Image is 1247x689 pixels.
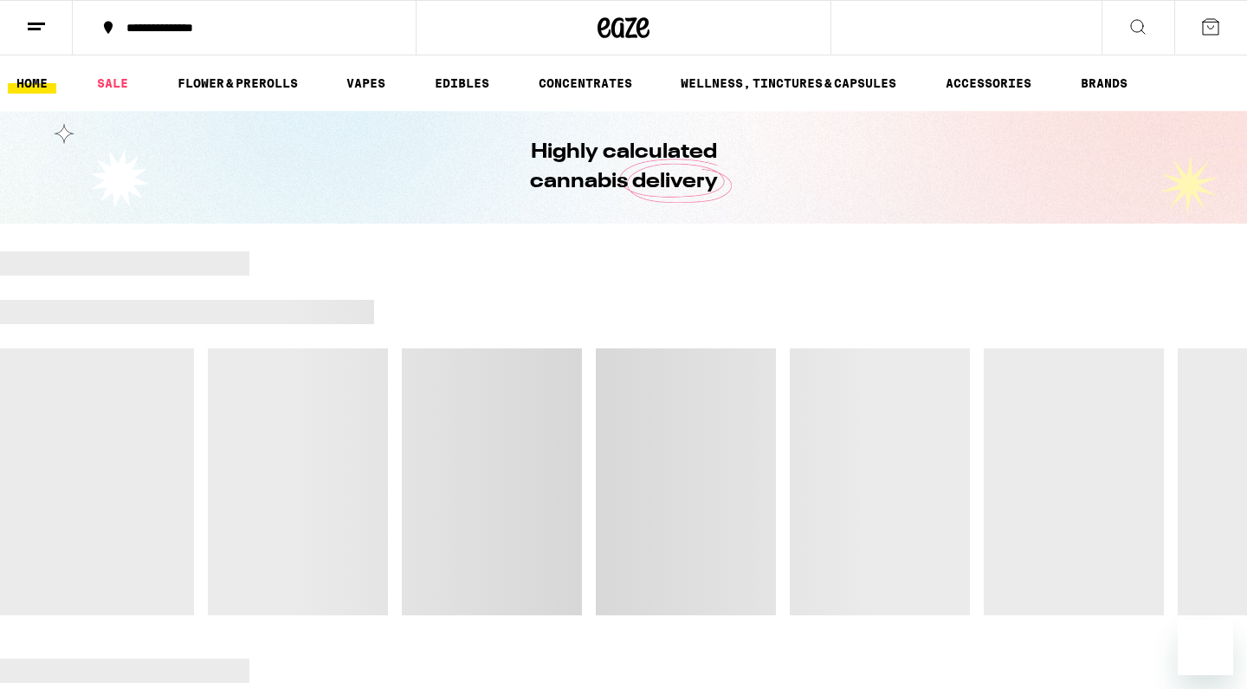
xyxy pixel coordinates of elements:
a: BRANDS [1072,73,1136,94]
a: SALE [88,73,137,94]
h1: Highly calculated cannabis delivery [481,138,766,197]
a: VAPES [338,73,394,94]
iframe: Button to launch messaging window [1178,620,1233,675]
a: CONCENTRATES [530,73,641,94]
a: HOME [8,73,56,94]
a: FLOWER & PREROLLS [169,73,307,94]
a: ACCESSORIES [937,73,1040,94]
a: WELLNESS, TINCTURES & CAPSULES [672,73,905,94]
a: EDIBLES [426,73,498,94]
